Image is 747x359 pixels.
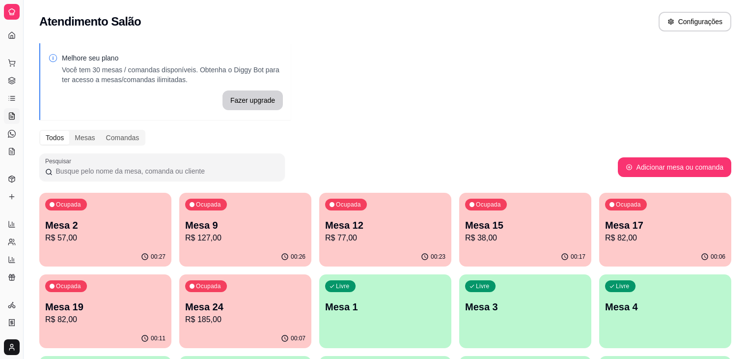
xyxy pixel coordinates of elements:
p: Mesa 2 [45,218,166,232]
div: Comandas [101,131,145,145]
p: Livre [336,282,350,290]
p: Ocupada [196,282,221,290]
p: Mesa 15 [465,218,585,232]
p: 00:23 [431,253,445,261]
p: Ocupada [336,201,361,209]
button: OcupadaMesa 15R$ 38,0000:17 [459,193,591,267]
input: Pesquisar [53,166,279,176]
p: Livre [476,282,490,290]
p: Mesa 17 [605,218,725,232]
p: 00:26 [291,253,305,261]
p: Mesa 12 [325,218,445,232]
p: Mesa 24 [185,300,305,314]
p: 00:11 [151,334,166,342]
div: Todos [40,131,69,145]
p: Ocupada [196,201,221,209]
p: Mesa 19 [45,300,166,314]
button: OcupadaMesa 19R$ 82,0000:11 [39,274,171,348]
p: R$ 82,00 [605,232,725,244]
p: Mesa 1 [325,300,445,314]
button: LivreMesa 3 [459,274,591,348]
p: R$ 82,00 [45,314,166,326]
button: LivreMesa 1 [319,274,451,348]
label: Pesquisar [45,157,75,165]
p: Ocupada [476,201,501,209]
p: Você tem 30 mesas / comandas disponíveis. Obtenha o Diggy Bot para ter acesso a mesas/comandas il... [62,65,283,85]
p: Ocupada [56,201,81,209]
p: Melhore seu plano [62,53,283,63]
button: Adicionar mesa ou comanda [618,157,731,177]
p: 00:07 [291,334,305,342]
h2: Atendimento Salão [39,14,141,30]
button: Fazer upgrade [222,90,283,110]
p: 00:27 [151,253,166,261]
button: LivreMesa 4 [599,274,731,348]
p: R$ 185,00 [185,314,305,326]
p: Ocupada [616,201,641,209]
p: Livre [616,282,630,290]
button: Configurações [659,12,731,31]
button: OcupadaMesa 12R$ 77,0000:23 [319,193,451,267]
p: Ocupada [56,282,81,290]
p: R$ 57,00 [45,232,166,244]
button: OcupadaMesa 9R$ 127,0000:26 [179,193,311,267]
p: R$ 127,00 [185,232,305,244]
button: OcupadaMesa 24R$ 185,0000:07 [179,274,311,348]
p: Mesa 3 [465,300,585,314]
p: 00:06 [711,253,725,261]
p: 00:17 [571,253,585,261]
p: R$ 38,00 [465,232,585,244]
button: OcupadaMesa 17R$ 82,0000:06 [599,193,731,267]
div: Mesas [69,131,100,145]
button: OcupadaMesa 2R$ 57,0000:27 [39,193,171,267]
p: Mesa 9 [185,218,305,232]
p: Mesa 4 [605,300,725,314]
p: R$ 77,00 [325,232,445,244]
